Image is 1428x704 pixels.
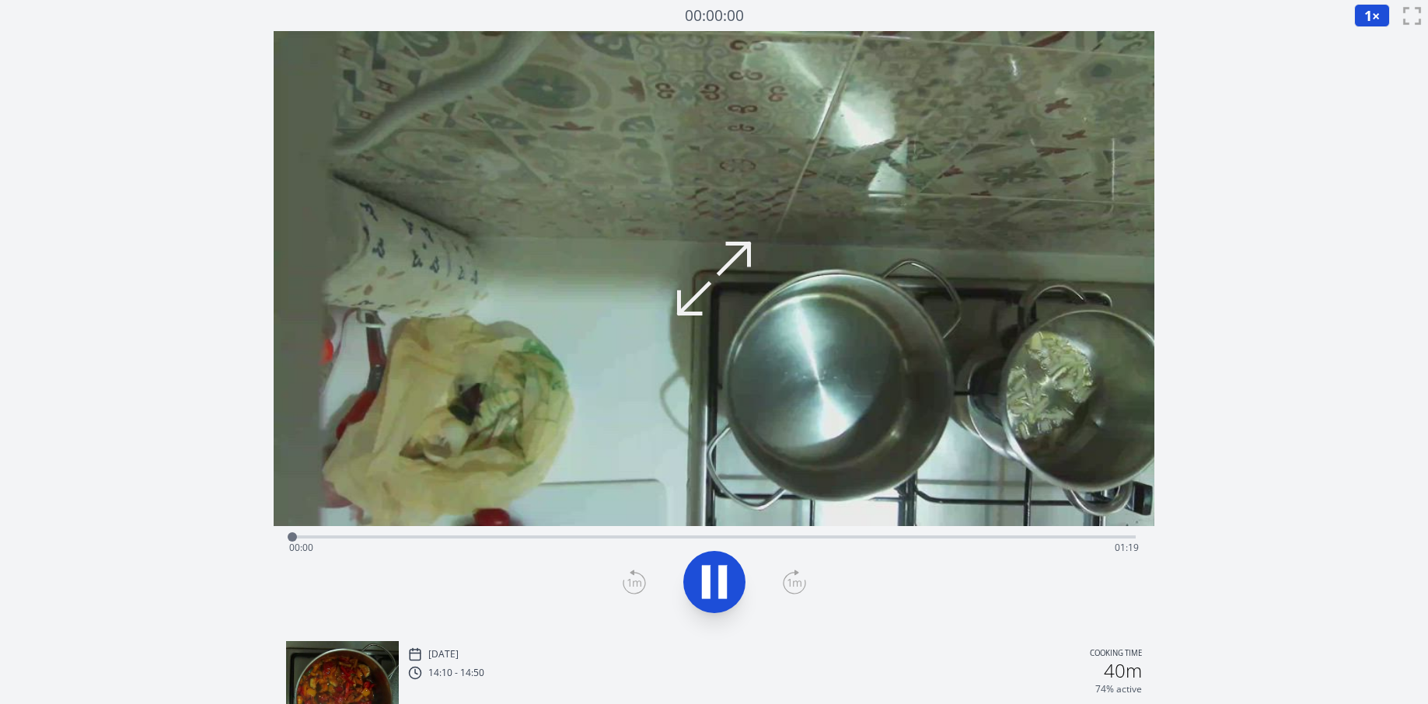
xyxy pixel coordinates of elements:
h2: 40m [1104,661,1142,680]
p: Cooking time [1090,647,1142,661]
p: 74% active [1095,683,1142,695]
span: 01:19 [1115,541,1139,554]
span: 1 [1364,6,1372,25]
button: 1× [1354,4,1390,27]
p: 14:10 - 14:50 [428,667,484,679]
a: 00:00:00 [685,5,744,27]
p: [DATE] [428,648,459,660]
